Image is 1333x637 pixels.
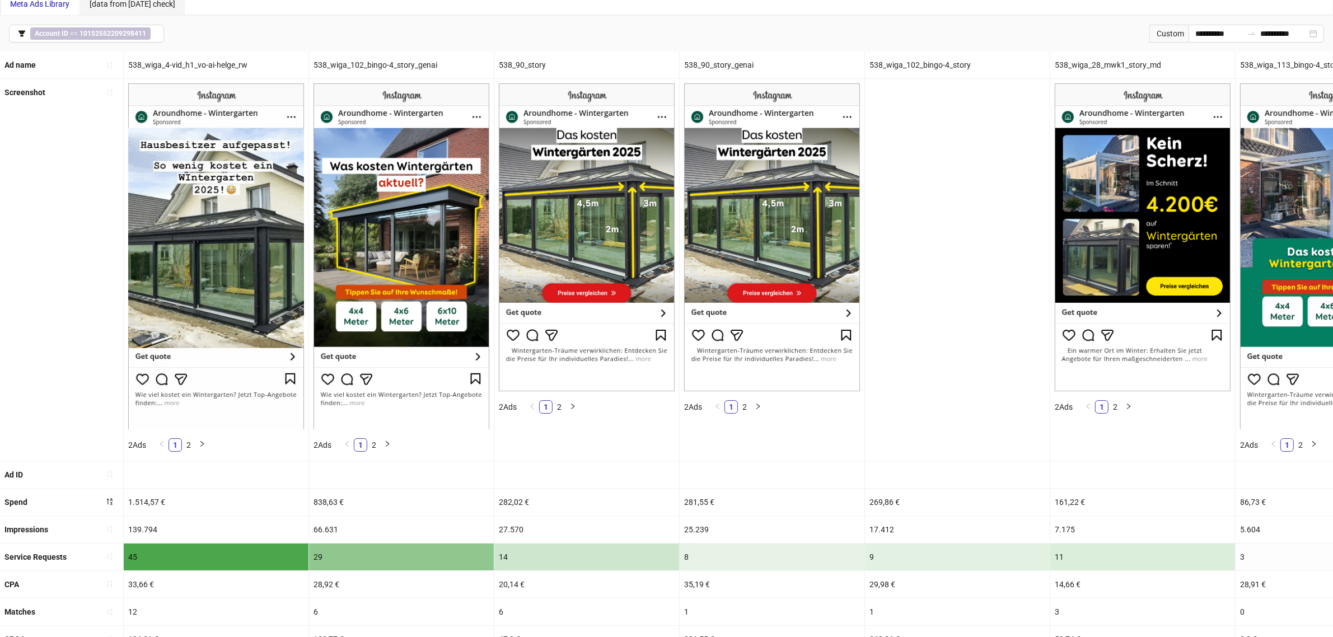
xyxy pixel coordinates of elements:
[79,30,146,38] b: 10152552209298411
[738,401,751,413] a: 2
[182,438,195,452] li: 2
[4,60,36,69] b: Ad name
[124,598,308,625] div: 12
[1240,441,1258,449] span: 2 Ads
[367,438,381,452] li: 2
[9,25,164,43] button: Account ID == 10152552209298411
[155,438,169,452] button: left
[106,88,114,96] span: sort-ascending
[1311,441,1317,447] span: right
[553,401,565,413] a: 2
[569,403,576,410] span: right
[354,439,367,451] a: 1
[124,489,308,516] div: 1.514,57 €
[751,400,765,414] li: Next Page
[1307,438,1321,452] button: right
[1109,401,1121,413] a: 2
[1247,29,1256,38] span: to
[1280,438,1294,452] li: 1
[494,544,679,570] div: 14
[1050,516,1235,543] div: 7.175
[684,83,860,391] img: Screenshot 6779476929701
[354,438,367,452] li: 1
[865,516,1050,543] div: 17.412
[566,400,579,414] li: Next Page
[865,571,1050,598] div: 29,98 €
[494,516,679,543] div: 27.570
[540,401,552,413] a: 1
[309,516,494,543] div: 66.631
[368,439,380,451] a: 2
[381,438,394,452] button: right
[4,498,27,507] b: Spend
[1270,441,1277,447] span: left
[340,438,354,452] button: left
[128,441,146,449] span: 2 Ads
[680,516,864,543] div: 25.239
[1294,438,1307,452] li: 2
[1109,400,1122,414] li: 2
[344,441,350,447] span: left
[751,400,765,414] button: right
[725,401,737,413] a: 1
[1281,439,1293,451] a: 1
[1050,489,1235,516] div: 161,22 €
[526,400,539,414] button: left
[1095,400,1109,414] li: 1
[680,598,864,625] div: 1
[158,441,165,447] span: left
[1122,400,1135,414] button: right
[30,27,151,40] span: ==
[384,441,391,447] span: right
[309,51,494,78] div: 538_wiga_102_bingo-4_story_genai
[381,438,394,452] li: Next Page
[169,439,181,451] a: 1
[1055,83,1231,391] img: Screenshot 6641909308301
[314,83,489,429] img: Screenshot 6779474897301
[494,489,679,516] div: 282,02 €
[1267,438,1280,452] button: left
[1096,401,1108,413] a: 1
[183,439,195,451] a: 2
[680,489,864,516] div: 281,55 €
[1267,438,1280,452] li: Previous Page
[314,441,331,449] span: 2 Ads
[309,489,494,516] div: 838,63 €
[195,438,209,452] li: Next Page
[711,400,724,414] button: left
[680,51,864,78] div: 538_90_story_genai
[309,598,494,625] div: 6
[106,61,114,69] span: sort-ascending
[199,441,205,447] span: right
[865,489,1050,516] div: 269,86 €
[1082,400,1095,414] li: Previous Page
[1149,25,1189,43] div: Custom
[539,400,553,414] li: 1
[106,525,114,533] span: sort-ascending
[309,544,494,570] div: 29
[1082,400,1095,414] button: left
[755,403,761,410] span: right
[1055,402,1073,411] span: 2 Ads
[1294,439,1307,451] a: 2
[106,552,114,560] span: sort-ascending
[1085,403,1092,410] span: left
[106,470,114,478] span: sort-ascending
[865,598,1050,625] div: 1
[309,571,494,598] div: 28,92 €
[865,51,1050,78] div: 538_wiga_102_bingo-4_story
[1122,400,1135,414] li: Next Page
[711,400,724,414] li: Previous Page
[124,544,308,570] div: 45
[499,402,517,411] span: 2 Ads
[1050,544,1235,570] div: 11
[169,438,182,452] li: 1
[865,544,1050,570] div: 9
[738,400,751,414] li: 2
[128,83,304,429] img: Screenshot 6703407278301
[106,580,114,588] span: sort-ascending
[106,498,114,505] span: sort-descending
[714,403,721,410] span: left
[1050,598,1235,625] div: 3
[1050,571,1235,598] div: 14,66 €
